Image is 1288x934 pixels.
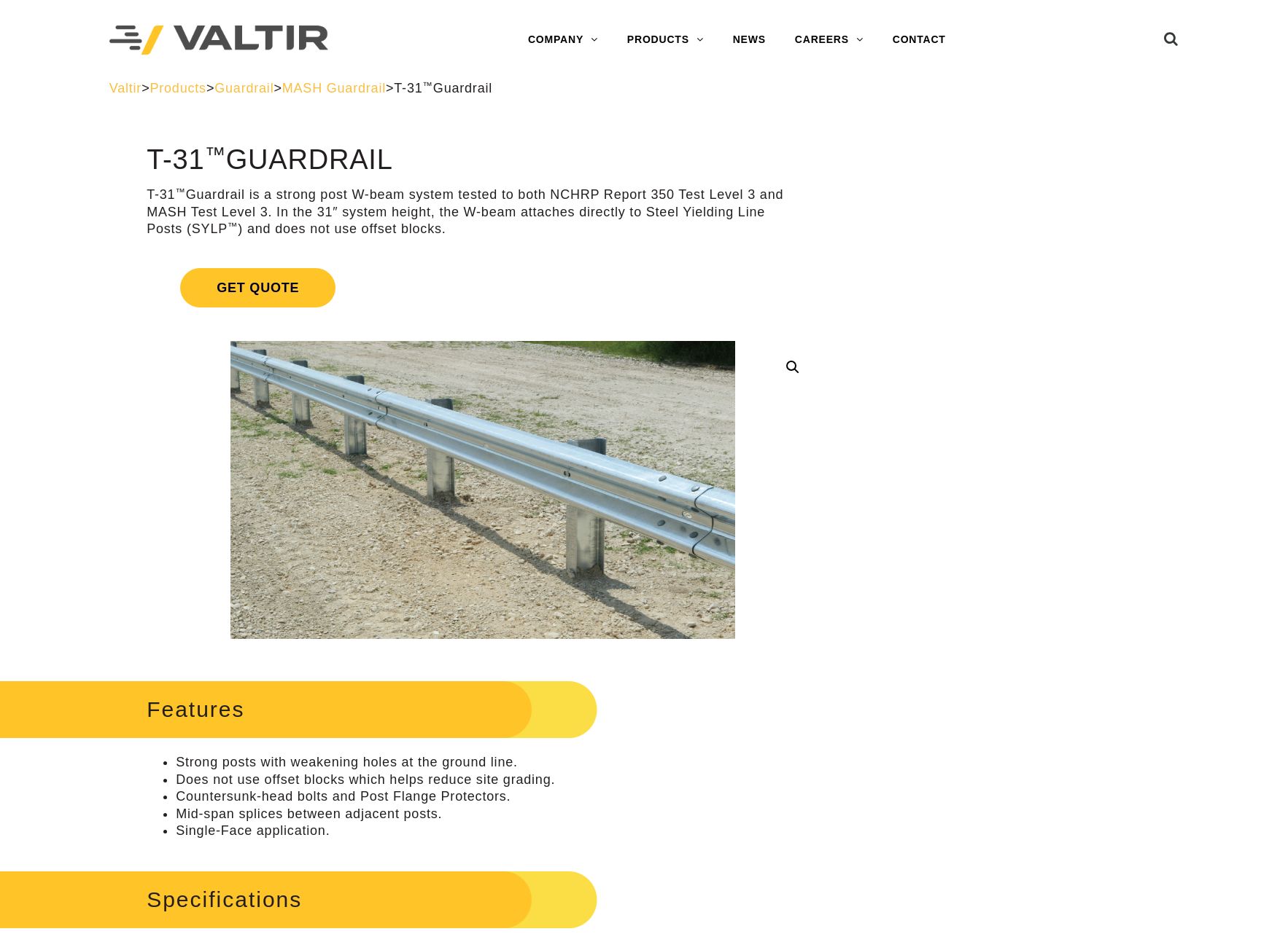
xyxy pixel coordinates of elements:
a: NEWS [718,25,780,55]
li: Single-Face application. [176,823,819,839]
a: Products [150,81,206,95]
span: Get Quote [180,268,335,307]
a: COMPANY [513,25,613,55]
li: Does not use offset blocks which helps reduce site grading. [176,772,819,788]
p: T-31 Guardrail is a strong post W-beam system tested to both NCHRP Report 350 Test Level 3 and MA... [147,187,819,238]
sup: ™ [228,221,238,232]
a: Valtir [109,81,141,95]
a: Get Quote [147,251,819,325]
img: Valtir [109,25,328,55]
sup: ™ [423,80,433,91]
li: Mid-span splices between adjacent posts. [176,806,819,823]
a: Guardrail [214,81,273,95]
li: Strong posts with weakening holes at the ground line. [176,754,819,771]
a: PRODUCTS [613,25,718,55]
li: Countersunk-head bolts and Post Flange Protectors. [176,788,819,805]
sup: ™ [175,187,185,197]
a: CONTACT [878,25,961,55]
a: MASH Guardrail [282,81,386,95]
div: > > > > [109,80,1179,97]
sup: ™ [204,143,225,166]
span: T-31 Guardrail [394,81,492,95]
a: CAREERS [780,25,878,55]
h1: T-31 Guardrail [147,145,819,176]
